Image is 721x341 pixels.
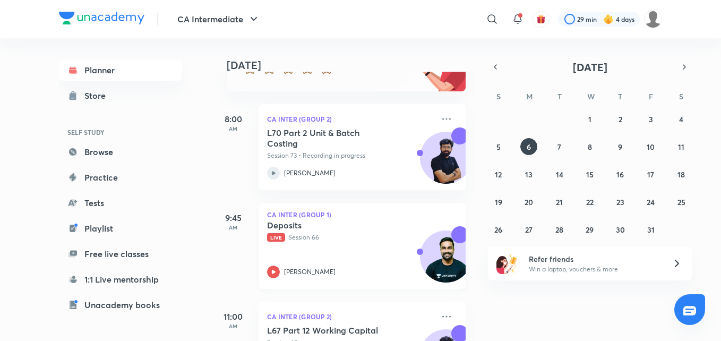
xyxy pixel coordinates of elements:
[59,294,182,316] a: Unacademy books
[556,197,563,207] abbr: October 21, 2025
[642,138,659,155] button: October 10, 2025
[612,166,629,183] button: October 16, 2025
[496,142,501,152] abbr: October 5, 2025
[212,323,254,329] p: AM
[647,225,655,235] abbr: October 31, 2025
[84,89,112,102] div: Store
[267,220,399,231] h5: Deposits
[679,114,683,124] abbr: October 4, 2025
[171,8,267,30] button: CA Intermediate
[673,110,690,127] button: October 4, 2025
[267,325,399,336] h5: L67 Part 12 Working Capital
[581,193,598,210] button: October 22, 2025
[536,14,546,24] img: avatar
[647,169,654,180] abbr: October 17, 2025
[649,91,653,101] abbr: Friday
[490,138,507,155] button: October 5, 2025
[551,193,568,210] button: October 21, 2025
[647,142,655,152] abbr: October 10, 2025
[557,91,562,101] abbr: Tuesday
[612,221,629,238] button: October 30, 2025
[529,253,659,265] h6: Refer friends
[267,151,434,160] p: Session 73 • Recording in progress
[588,142,592,152] abbr: October 8, 2025
[212,310,254,323] h5: 11:00
[616,225,625,235] abbr: October 30, 2025
[618,142,622,152] abbr: October 9, 2025
[525,169,533,180] abbr: October 13, 2025
[581,138,598,155] button: October 8, 2025
[59,141,182,163] a: Browse
[586,169,594,180] abbr: October 15, 2025
[59,85,182,106] a: Store
[673,193,690,210] button: October 25, 2025
[647,197,655,207] abbr: October 24, 2025
[227,59,476,72] h4: [DATE]
[586,225,594,235] abbr: October 29, 2025
[495,197,502,207] abbr: October 19, 2025
[267,211,457,218] p: CA Inter (Group 1)
[212,125,254,132] p: AM
[420,138,471,189] img: Avatar
[520,193,537,210] button: October 20, 2025
[642,193,659,210] button: October 24, 2025
[495,169,502,180] abbr: October 12, 2025
[59,192,182,214] a: Tests
[59,123,182,141] h6: SELF STUDY
[618,91,622,101] abbr: Thursday
[642,221,659,238] button: October 31, 2025
[673,138,690,155] button: October 11, 2025
[551,138,568,155] button: October 7, 2025
[581,221,598,238] button: October 29, 2025
[679,91,683,101] abbr: Saturday
[59,167,182,188] a: Practice
[520,221,537,238] button: October 27, 2025
[673,166,690,183] button: October 18, 2025
[496,91,501,101] abbr: Sunday
[267,233,434,242] p: Session 66
[619,114,622,124] abbr: October 2, 2025
[59,59,182,81] a: Planner
[581,110,598,127] button: October 1, 2025
[588,114,591,124] abbr: October 1, 2025
[678,142,684,152] abbr: October 11, 2025
[212,224,254,231] p: AM
[642,110,659,127] button: October 3, 2025
[267,113,434,125] p: CA Inter (Group 2)
[212,113,254,125] h5: 8:00
[555,225,563,235] abbr: October 28, 2025
[59,12,144,24] img: Company Logo
[556,169,563,180] abbr: October 14, 2025
[525,225,533,235] abbr: October 27, 2025
[612,193,629,210] button: October 23, 2025
[649,114,653,124] abbr: October 3, 2025
[420,236,471,287] img: Avatar
[59,243,182,265] a: Free live classes
[212,211,254,224] h5: 9:45
[587,91,595,101] abbr: Wednesday
[586,197,594,207] abbr: October 22, 2025
[267,233,285,242] span: Live
[525,197,533,207] abbr: October 20, 2025
[59,218,182,239] a: Playlist
[526,91,533,101] abbr: Monday
[520,138,537,155] button: October 6, 2025
[612,138,629,155] button: October 9, 2025
[573,60,607,74] span: [DATE]
[267,127,399,149] h5: L70 Part 2 Unit & Batch Costing
[494,225,502,235] abbr: October 26, 2025
[533,11,550,28] button: avatar
[490,193,507,210] button: October 19, 2025
[490,166,507,183] button: October 12, 2025
[551,221,568,238] button: October 28, 2025
[59,269,182,290] a: 1:1 Live mentorship
[557,142,561,152] abbr: October 7, 2025
[603,14,614,24] img: streak
[284,267,336,277] p: [PERSON_NAME]
[267,310,434,323] p: CA Inter (Group 2)
[677,197,685,207] abbr: October 25, 2025
[612,110,629,127] button: October 2, 2025
[59,12,144,27] a: Company Logo
[520,166,537,183] button: October 13, 2025
[527,142,531,152] abbr: October 6, 2025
